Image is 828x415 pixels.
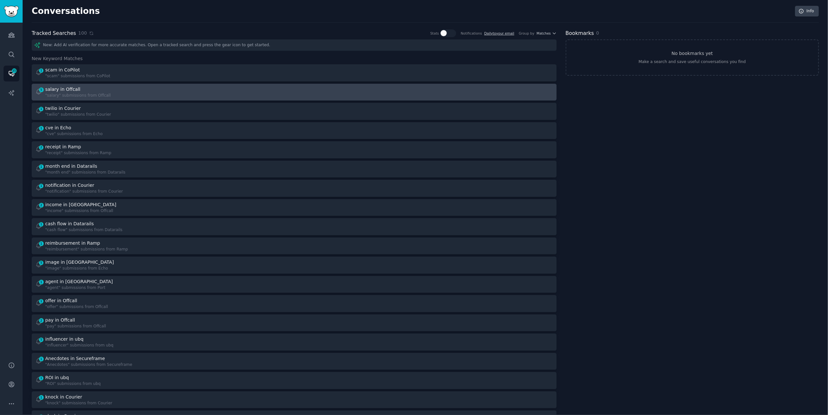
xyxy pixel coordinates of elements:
[38,357,44,361] span: 1
[484,31,514,35] a: Dailytoyour email
[45,374,69,381] div: ROI in ubq
[38,337,44,342] span: 5
[672,50,713,57] h3: No bookmarks yet
[45,73,110,79] div: "scam" submissions from CoPilot
[45,285,114,291] div: "agent" submissions from Port
[45,336,83,343] div: influencer in ubq
[45,400,112,406] div: "knock" submissions from Courier
[32,199,557,216] a: 2income in [GEOGRAPHIC_DATA]"income" submissions from Offcall
[45,93,111,99] div: "salary" submissions from Offcall
[32,295,557,312] a: 1offer in Offcall"offer" submissions from Offcall
[32,257,557,274] a: 5image in [GEOGRAPHIC_DATA]"image" submissions from Echo
[519,31,534,36] div: Group by
[38,395,44,400] span: 1
[596,30,599,36] span: 0
[45,124,71,131] div: cve in Echo
[32,29,76,37] h2: Tracked Searches
[38,261,44,265] span: 5
[45,144,81,150] div: receipt in Ramp
[45,278,113,285] div: agent in [GEOGRAPHIC_DATA]
[45,240,100,247] div: reimbursement in Ramp
[45,67,80,73] div: scam in CoPilot
[45,266,115,271] div: "image" submissions from Echo
[38,145,44,150] span: 2
[32,218,557,235] a: 1cash flow in Datarails"cash flow" submissions from Datarails
[45,105,81,112] div: twilio in Courier
[45,343,113,348] div: "influencer" submissions from ubq
[32,161,557,178] a: 1month end in Datarails"month end" submissions from Datarails
[32,55,83,62] span: New Keyword Matches
[38,126,44,131] span: 1
[32,6,100,16] h2: Conversations
[45,201,116,208] div: income in [GEOGRAPHIC_DATA]
[38,88,44,92] span: 5
[11,69,17,73] span: 35
[32,276,557,293] a: 1agent in [GEOGRAPHIC_DATA]"agent" submissions from Port
[32,372,557,389] a: 1ROI in ubq"ROI" submissions from ubq
[32,84,557,101] a: 5salary in Offcall"salary" submissions from Offcall
[32,141,557,158] a: 2receipt in Ramp"receipt" submissions from Ramp
[32,39,557,51] div: New: Add AI verification for more accurate matches. Open a tracked search and press the gear icon...
[45,112,111,118] div: "twilio" submissions from Courier
[45,131,103,137] div: "cve" submissions from Echo
[78,30,87,37] span: 100
[45,304,108,310] div: "offer" submissions from Offcall
[38,376,44,380] span: 1
[45,227,122,233] div: "cash flow" submissions from Datarails
[45,189,123,195] div: "notification" submissions from Courier
[38,184,44,188] span: 1
[32,238,557,255] a: 1reimbursement in Ramp"reimbursement" submissions from Ramp
[32,353,557,370] a: 1Anecdotes in Secureframe"Anecdotes" submissions from Secureframe
[32,64,557,81] a: 1scam in CoPilot"scam" submissions from CoPilot
[32,391,557,409] a: 1knock in Courier"knock" submissions from Courier
[4,6,19,17] img: GummySearch logo
[32,122,557,139] a: 1cve in Echo"cve" submissions from Echo
[537,31,551,36] span: Matches
[45,324,106,329] div: "pay" submissions from Offcall
[38,222,44,227] span: 1
[38,68,44,73] span: 1
[795,6,819,17] a: Info
[45,220,94,227] div: cash flow in Datarails
[45,259,114,266] div: image in [GEOGRAPHIC_DATA]
[38,280,44,284] span: 1
[566,29,594,37] h2: Bookmarks
[38,299,44,303] span: 1
[38,241,44,246] span: 1
[32,314,557,332] a: 2pay in Offcall"pay" submissions from Offcall
[45,86,80,93] div: salary in Offcall
[45,247,128,252] div: "reimbursement" submissions from Ramp
[45,182,94,189] div: notification in Courier
[566,39,819,76] a: No bookmarks yetMake a search and save useful conversations you find
[45,297,77,304] div: offer in Offcall
[45,362,132,368] div: "Anecdotes" submissions from Secureframe
[45,355,105,362] div: Anecdotes in Secureframe
[45,317,75,324] div: pay in Offcall
[38,318,44,323] span: 2
[32,334,557,351] a: 5influencer in ubq"influencer" submissions from ubq
[38,107,44,111] span: 1
[32,103,557,120] a: 1twilio in Courier"twilio" submissions from Courier
[45,150,111,156] div: "receipt" submissions from Ramp
[430,31,439,36] div: Stats
[45,394,82,400] div: knock in Courier
[639,59,746,65] div: Make a search and save useful conversations you find
[461,31,482,36] div: Notifications
[45,170,125,176] div: "month end" submissions from Datarails
[38,203,44,207] span: 2
[45,163,97,170] div: month end in Datarails
[38,165,44,169] span: 1
[32,180,557,197] a: 1notification in Courier"notification" submissions from Courier
[45,208,118,214] div: "income" submissions from Offcall
[4,66,19,81] a: 35
[537,31,556,36] button: Matches
[45,381,101,387] div: "ROI" submissions from ubq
